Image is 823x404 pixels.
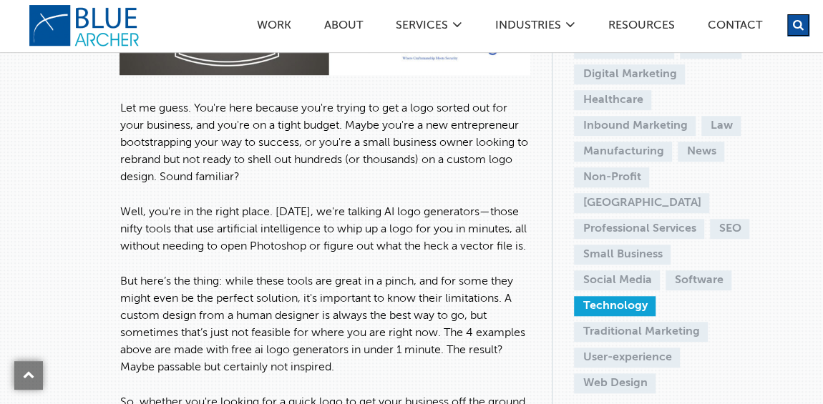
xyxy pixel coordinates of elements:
a: ABOUT [323,20,364,35]
p: But here’s the thing: while these tools are great in a pinch, and for some they might even be the... [120,273,530,376]
a: Web Design [574,373,656,393]
a: Social Media [574,270,660,290]
a: Traditional Marketing [574,322,708,342]
p: Let me guess. You're here because you're trying to get a logo sorted out for your business, and y... [120,100,530,186]
a: Resources [608,20,676,35]
a: Professional Services [574,219,704,239]
a: SERVICES [395,20,449,35]
a: Healthcare [574,90,651,110]
a: User-experience [574,348,680,368]
a: logo [29,4,143,47]
a: Manufacturing [574,142,672,162]
a: Industries [495,20,562,35]
a: News [678,142,724,162]
a: Contact [707,20,763,35]
a: Law [701,116,741,136]
a: Non-Profit [574,167,649,187]
a: Digital Marketing [574,64,685,84]
p: Well, you're in the right place. [DATE], we're talking AI logo generators—those nifty tools that ... [120,204,530,255]
a: Technology [574,296,656,316]
a: Software [666,270,731,290]
a: Inbound Marketing [574,116,696,136]
a: [GEOGRAPHIC_DATA] [574,193,709,213]
a: Work [256,20,292,35]
a: SEO [710,219,749,239]
a: Small Business [574,245,671,265]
